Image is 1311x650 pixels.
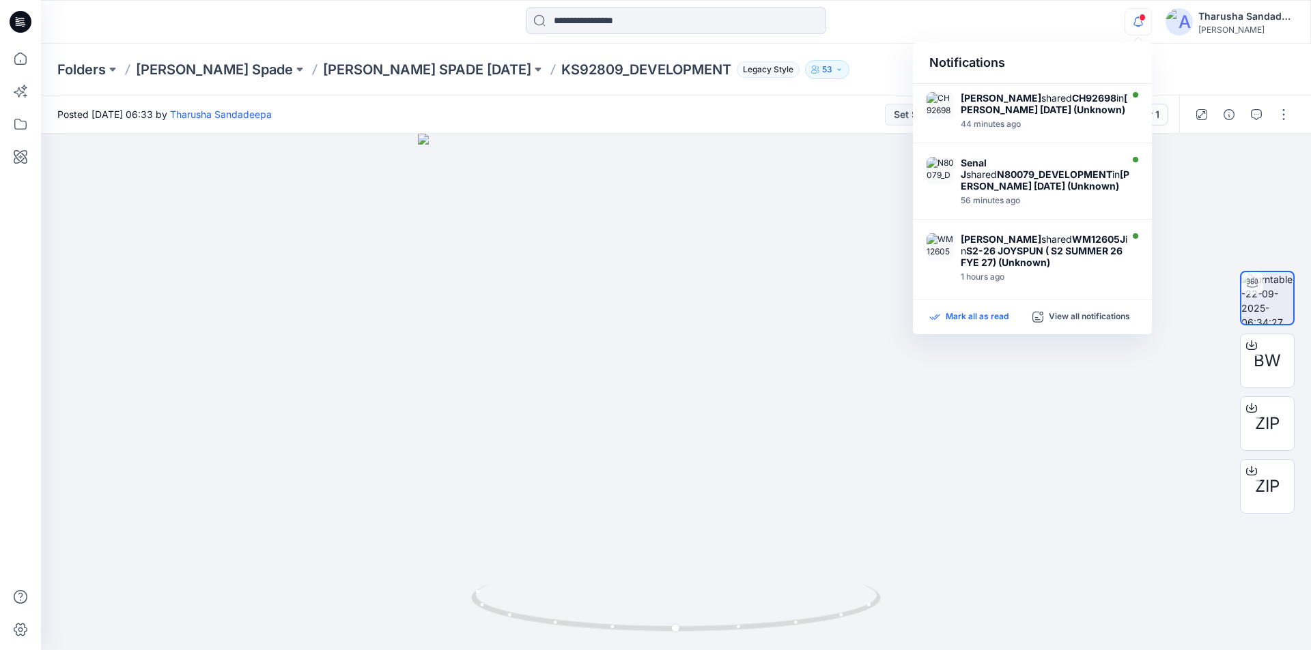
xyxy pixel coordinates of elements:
[961,157,987,180] strong: Senal J
[1241,272,1293,324] img: turntable-22-09-2025-06:34:27
[805,60,849,79] button: 53
[57,60,106,79] a: Folders
[1072,92,1116,104] strong: CH92698
[1255,474,1280,499] span: ZIP
[927,157,954,184] img: N80079_DEVELOPMENT
[1255,411,1280,436] span: ZIP
[961,233,1041,245] strong: [PERSON_NAME]
[961,157,1130,192] div: shared in
[1166,8,1193,35] img: avatar
[731,60,800,79] button: Legacy Style
[961,92,1041,104] strong: [PERSON_NAME]
[1198,8,1294,25] div: Tharusha Sandadeepa
[1198,25,1294,35] div: [PERSON_NAME]
[1218,104,1240,125] button: Details
[961,119,1130,129] div: Monday, September 22, 2025 06:23
[561,60,731,79] p: KS92809_DEVELOPMENT
[822,62,832,77] p: 53
[737,61,800,78] span: Legacy Style
[961,245,1123,268] strong: S2-26 JOYSPUN ( S2 SUMMER 26 FYE 27) (Unknown)
[1072,233,1125,245] strong: WM12605J
[913,42,1152,84] div: Notifications
[927,233,954,261] img: WM12605J
[961,196,1130,205] div: Monday, September 22, 2025 06:11
[961,168,1129,192] strong: [PERSON_NAME] [DATE] (Unknown)
[946,311,1009,323] p: Mark all as read
[57,107,272,121] span: Posted [DATE] 06:33 by
[136,60,293,79] a: [PERSON_NAME] Spade
[1254,349,1281,373] span: BW
[170,108,272,120] a: Tharusha Sandadeepa
[961,233,1130,268] div: shared in
[961,272,1130,282] div: Monday, September 22, 2025 05:58
[961,92,1127,115] strong: [PERSON_NAME] [DATE] (Unknown)
[961,92,1130,115] div: shared in
[997,168,1112,180] strong: N80079_DEVELOPMENT
[1049,311,1130,323] p: View all notifications
[927,92,954,119] img: CH92698
[323,60,531,79] a: [PERSON_NAME] SPADE [DATE]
